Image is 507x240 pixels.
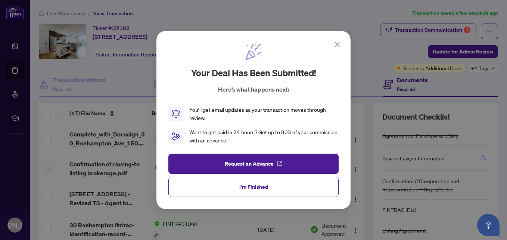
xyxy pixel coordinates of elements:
[225,158,274,170] span: Request an Advance
[191,67,316,79] h2: Your deal has been submitted!
[239,181,268,193] span: I'm Finished
[168,177,339,197] button: I'm Finished
[218,85,289,94] p: Here’s what happens next:
[168,154,339,174] button: Request an Advance
[189,128,339,145] div: Want to get paid in 24 hours? Get up to 80% of your commission with an advance.
[189,106,339,122] div: You’ll get email updates as your transaction moves through review.
[477,214,500,236] button: Open asap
